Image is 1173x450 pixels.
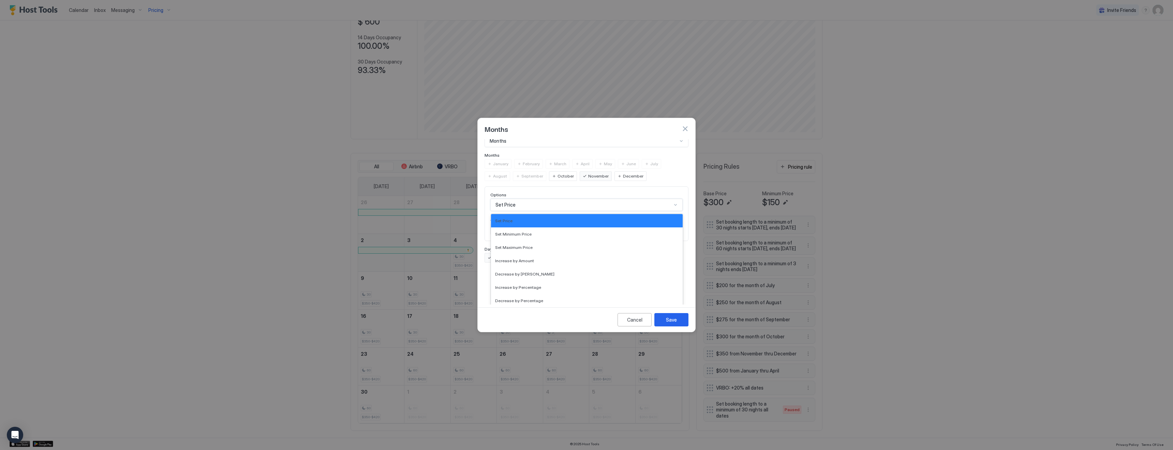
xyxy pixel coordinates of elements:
[495,231,532,237] span: Set Minimum Price
[626,161,636,167] span: June
[495,258,534,263] span: Increase by Amount
[618,313,652,326] button: Cancel
[558,173,574,179] span: October
[495,218,513,223] span: Set Price
[627,316,642,323] div: Cancel
[623,173,643,179] span: December
[490,216,506,222] span: Amount
[493,173,507,179] span: August
[588,173,609,179] span: November
[490,138,506,144] span: Months
[495,285,541,290] span: Increase by Percentage
[485,247,518,252] span: Days of the week
[666,316,677,323] div: Save
[495,271,554,277] span: Decrease by [PERSON_NAME]
[7,427,23,443] div: Open Intercom Messenger
[485,124,508,134] span: Months
[604,161,612,167] span: May
[521,173,543,179] span: September
[495,298,543,303] span: Decrease by Percentage
[490,192,506,197] span: Options
[650,161,658,167] span: July
[523,161,540,167] span: February
[654,313,688,326] button: Save
[495,202,516,208] span: Set Price
[554,161,566,167] span: March
[493,161,508,167] span: January
[495,245,533,250] span: Set Maximum Price
[581,161,590,167] span: April
[485,153,500,158] span: Months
